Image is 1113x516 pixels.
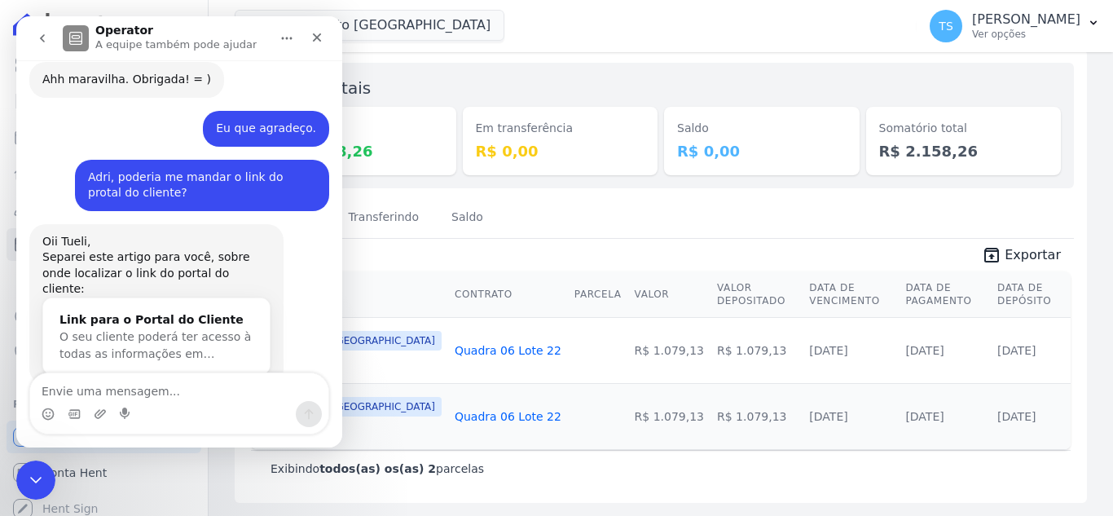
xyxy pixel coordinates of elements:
th: Parcela [568,271,628,318]
p: Ver opções [972,28,1080,41]
div: Separei este artigo para você, sobre onde localizar o link do portal do cliente: [26,233,254,281]
a: Transferindo [345,197,423,240]
span: O seu cliente poderá ter acesso à todas as informações em… [43,314,235,344]
dt: Saldo [677,120,847,137]
textarea: Envie uma mensagem... [14,357,312,385]
a: Lotes [7,157,201,189]
i: unarchive [982,245,1001,265]
div: Adriane diz… [13,46,313,95]
a: [DATE] [809,410,847,423]
div: Oii Tueli,Separei este artigo para você, sobre onde localizar o link do portal do cliente:Link pa... [13,208,267,368]
a: Transferências [7,264,201,297]
a: Saldo [448,197,486,240]
span: Loteamento [GEOGRAPHIC_DATA] [264,331,442,351]
th: Valor Depositado [710,271,803,318]
a: unarchive Exportar [969,245,1074,268]
div: Fechar [286,7,315,36]
a: Clientes [7,192,201,225]
iframe: Intercom live chat [16,461,55,500]
a: Recebíveis [7,421,201,453]
a: [DATE] [809,344,847,357]
th: Data de Pagamento [899,271,991,318]
button: Loteamento [GEOGRAPHIC_DATA] [235,10,504,41]
div: Plataformas [13,395,195,414]
div: Eu que agradeço. [187,95,313,130]
button: Selecionador de GIF [51,391,64,404]
button: Start recording [103,391,117,404]
button: Selecionador de Emoji [25,391,38,404]
iframe: Intercom live chat [16,16,342,448]
p: Exibindo parcelas [271,461,484,477]
div: Link para o Portal do ClienteO seu cliente poderá ter acesso à todas as informações em… [27,282,253,359]
a: Minha Carteira [7,228,201,261]
span: TS [939,20,952,32]
a: EdvaneyDias [264,420,442,436]
b: todos(as) os(as) 2 [319,462,436,475]
div: Tueli diz… [13,143,313,208]
a: Negativação [7,336,201,368]
button: Upload do anexo [77,391,90,404]
p: A equipe também pode ajudar [79,20,240,37]
th: Data de Depósito [991,271,1071,318]
dt: Em transferência [476,120,645,137]
td: R$ 1.079,13 [628,383,710,449]
th: Cliente [251,271,448,318]
div: Ahh maravilha. Obrigada! = ) [13,46,208,82]
div: Oii Tueli, [26,218,254,234]
th: Data de Vencimento [803,271,899,318]
div: Tueli diz… [13,95,313,143]
a: EdvaneyDias [264,354,442,370]
a: Quadra 06 Lote 22 [455,344,561,357]
div: Link para o Portal do Cliente [43,295,237,312]
div: Adri, poderia me mandar o link do protal do cliente? [59,143,313,195]
td: R$ 1.079,13 [628,317,710,383]
dd: R$ 0,00 [677,140,847,162]
a: [DATE] [905,344,944,357]
dt: Somatório total [879,120,1049,137]
a: Contratos [7,85,201,117]
a: [DATE] [905,410,944,423]
td: R$ 1.079,13 [710,383,803,449]
a: [DATE] [997,344,1036,357]
dd: R$ 2.158,26 [274,140,443,162]
a: [DATE] [997,410,1036,423]
div: Adri, poderia me mandar o link do protal do cliente? [72,153,300,185]
dt: Depositado [274,120,443,137]
dd: R$ 0,00 [476,140,645,162]
span: Conta Hent [42,465,107,481]
button: Enviar uma mensagem [279,385,306,411]
th: Contrato [448,271,568,318]
dd: R$ 2.158,26 [879,140,1049,162]
th: Valor [628,271,710,318]
button: Início [255,7,286,37]
a: Parcelas [7,121,201,153]
a: Conta Hent [7,456,201,489]
span: Exportar [1005,245,1061,265]
div: Adriane diz… [13,208,313,404]
button: TS [PERSON_NAME] Ver opções [917,3,1113,49]
p: [PERSON_NAME] [972,11,1080,28]
div: Eu que agradeço. [200,104,300,121]
a: Quadra 06 Lote 22 [455,410,561,423]
a: Crédito [7,300,201,333]
td: R$ 1.079,13 [710,317,803,383]
a: Visão Geral [7,49,201,82]
span: Loteamento [GEOGRAPHIC_DATA] [264,397,442,417]
div: Ahh maravilha. Obrigada! = ) [26,55,195,72]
